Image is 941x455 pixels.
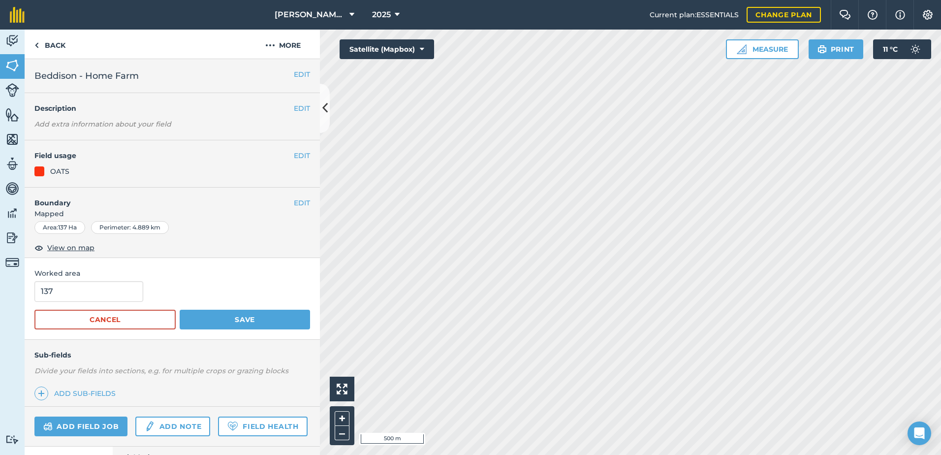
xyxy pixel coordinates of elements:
img: svg+xml;base64,PD94bWwgdmVyc2lvbj0iMS4wIiBlbmNvZGluZz0idXRmLTgiPz4KPCEtLSBHZW5lcmF0b3I6IEFkb2JlIE... [5,206,19,221]
button: Save [180,310,310,329]
img: svg+xml;base64,PHN2ZyB4bWxucz0iaHR0cDovL3d3dy53My5vcmcvMjAwMC9zdmciIHdpZHRoPSI1NiIgaGVpZ2h0PSI2MC... [5,58,19,73]
div: OATS [50,166,69,177]
div: Open Intercom Messenger [908,422,931,445]
img: svg+xml;base64,PHN2ZyB4bWxucz0iaHR0cDovL3d3dy53My5vcmcvMjAwMC9zdmciIHdpZHRoPSI5IiBoZWlnaHQ9IjI0Ii... [34,39,39,51]
img: svg+xml;base64,PHN2ZyB4bWxucz0iaHR0cDovL3d3dy53My5vcmcvMjAwMC9zdmciIHdpZHRoPSIxNCIgaGVpZ2h0PSIyNC... [38,388,45,399]
a: Add field job [34,417,127,436]
img: svg+xml;base64,PHN2ZyB4bWxucz0iaHR0cDovL3d3dy53My5vcmcvMjAwMC9zdmciIHdpZHRoPSI1NiIgaGVpZ2h0PSI2MC... [5,132,19,147]
h4: Boundary [25,188,294,208]
em: Add extra information about your field [34,120,171,129]
div: Perimeter : 4.889 km [91,221,169,234]
img: Four arrows, one pointing top left, one top right, one bottom right and the last bottom left [337,384,347,394]
img: svg+xml;base64,PD94bWwgdmVyc2lvbj0iMS4wIiBlbmNvZGluZz0idXRmLTgiPz4KPCEtLSBHZW5lcmF0b3I6IEFkb2JlIE... [5,435,19,444]
span: View on map [47,242,94,253]
img: svg+xml;base64,PD94bWwgdmVyc2lvbj0iMS4wIiBlbmNvZGluZz0idXRmLTgiPz4KPCEtLSBHZW5lcmF0b3I6IEFkb2JlIE... [43,421,53,432]
button: View on map [34,242,94,254]
span: [PERSON_NAME] ASAHI PADDOCKS [275,9,345,21]
img: svg+xml;base64,PHN2ZyB4bWxucz0iaHR0cDovL3d3dy53My5vcmcvMjAwMC9zdmciIHdpZHRoPSIxNyIgaGVpZ2h0PSIxNy... [895,9,905,21]
img: svg+xml;base64,PD94bWwgdmVyc2lvbj0iMS4wIiBlbmNvZGluZz0idXRmLTgiPz4KPCEtLSBHZW5lcmF0b3I6IEFkb2JlIE... [906,39,925,59]
img: svg+xml;base64,PHN2ZyB4bWxucz0iaHR0cDovL3d3dy53My5vcmcvMjAwMC9zdmciIHdpZHRoPSI1NiIgaGVpZ2h0PSI2MC... [5,107,19,122]
a: Change plan [747,7,821,23]
img: svg+xml;base64,PD94bWwgdmVyc2lvbj0iMS4wIiBlbmNvZGluZz0idXRmLTgiPz4KPCEtLSBHZW5lcmF0b3I6IEFkb2JlIE... [5,230,19,245]
button: EDIT [294,150,310,161]
img: A question mark icon [867,10,878,20]
img: svg+xml;base64,PD94bWwgdmVyc2lvbj0iMS4wIiBlbmNvZGluZz0idXRmLTgiPz4KPCEtLSBHZW5lcmF0b3I6IEFkb2JlIE... [5,181,19,196]
img: svg+xml;base64,PHN2ZyB4bWxucz0iaHR0cDovL3d3dy53My5vcmcvMjAwMC9zdmciIHdpZHRoPSIxOSIgaGVpZ2h0PSIyNC... [817,43,827,55]
a: Back [25,30,75,59]
span: Beddison - Home Farm [34,69,139,83]
img: A cog icon [922,10,934,20]
button: Print [809,39,864,59]
img: fieldmargin Logo [10,7,25,23]
img: svg+xml;base64,PD94bWwgdmVyc2lvbj0iMS4wIiBlbmNvZGluZz0idXRmLTgiPz4KPCEtLSBHZW5lcmF0b3I6IEFkb2JlIE... [5,256,19,269]
img: svg+xml;base64,PHN2ZyB4bWxucz0iaHR0cDovL3d3dy53My5vcmcvMjAwMC9zdmciIHdpZHRoPSIxOCIgaGVpZ2h0PSIyNC... [34,242,43,254]
img: svg+xml;base64,PD94bWwgdmVyc2lvbj0iMS4wIiBlbmNvZGluZz0idXRmLTgiPz4KPCEtLSBHZW5lcmF0b3I6IEFkb2JlIE... [144,421,155,432]
img: Ruler icon [737,44,747,54]
button: EDIT [294,197,310,208]
button: EDIT [294,69,310,80]
span: Mapped [25,208,320,219]
span: Worked area [34,268,310,279]
button: 11 °C [873,39,931,59]
button: Cancel [34,310,176,329]
h4: Description [34,103,310,114]
h4: Field usage [34,150,294,161]
em: Divide your fields into sections, e.g. for multiple crops or grazing blocks [34,366,288,375]
a: Add note [135,417,210,436]
img: svg+xml;base64,PD94bWwgdmVyc2lvbj0iMS4wIiBlbmNvZGluZz0idXRmLTgiPz4KPCEtLSBHZW5lcmF0b3I6IEFkb2JlIE... [5,157,19,171]
span: 2025 [372,9,391,21]
img: Two speech bubbles overlapping with the left bubble in the forefront [839,10,851,20]
img: svg+xml;base64,PHN2ZyB4bWxucz0iaHR0cDovL3d3dy53My5vcmcvMjAwMC9zdmciIHdpZHRoPSIyMCIgaGVpZ2h0PSIyNC... [265,39,275,51]
div: Area : 137 Ha [34,221,85,234]
a: Field Health [218,417,307,436]
a: Add sub-fields [34,387,120,400]
img: svg+xml;base64,PD94bWwgdmVyc2lvbj0iMS4wIiBlbmNvZGluZz0idXRmLTgiPz4KPCEtLSBHZW5lcmF0b3I6IEFkb2JlIE... [5,83,19,97]
button: EDIT [294,103,310,114]
span: 11 ° C [883,39,898,59]
button: More [246,30,320,59]
img: svg+xml;base64,PD94bWwgdmVyc2lvbj0iMS4wIiBlbmNvZGluZz0idXRmLTgiPz4KPCEtLSBHZW5lcmF0b3I6IEFkb2JlIE... [5,33,19,48]
span: Current plan : ESSENTIALS [650,9,739,20]
button: Satellite (Mapbox) [340,39,434,59]
h4: Sub-fields [25,350,320,360]
button: + [335,411,349,426]
button: Measure [726,39,799,59]
button: – [335,426,349,440]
